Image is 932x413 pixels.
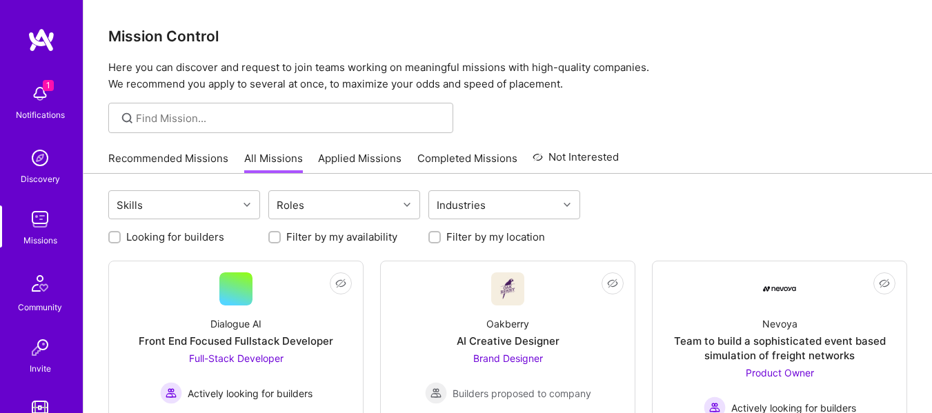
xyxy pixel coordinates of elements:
div: Missions [23,233,57,248]
img: Actively looking for builders [160,382,182,404]
img: Builders proposed to company [425,382,447,404]
i: icon EyeClosed [335,278,346,289]
label: Filter by my location [446,230,545,244]
a: All Missions [244,151,303,174]
img: Company Logo [763,286,796,292]
a: Applied Missions [318,151,401,174]
label: Looking for builders [126,230,224,244]
i: icon Chevron [564,201,571,208]
img: Community [23,267,57,300]
div: Notifications [16,108,65,122]
h3: Mission Control [108,28,907,45]
div: Front End Focused Fullstack Developer [139,334,333,348]
a: Recommended Missions [108,151,228,174]
img: Company Logo [491,272,524,305]
img: bell [26,80,54,108]
a: Completed Missions [417,151,517,174]
input: Find Mission... [136,111,443,125]
div: Oakberry [486,316,529,331]
span: 1 [43,80,54,91]
i: icon Chevron [244,201,250,208]
span: Brand Designer [473,352,543,364]
img: teamwork [26,205,54,233]
span: Product Owner [746,367,814,379]
img: discovery [26,144,54,172]
div: Nevoya [762,316,797,331]
div: Dialogue AI [210,316,261,331]
i: icon EyeClosed [879,278,890,289]
div: Community [18,300,62,314]
div: Roles [273,195,308,215]
span: Builders proposed to company [453,386,591,401]
div: Invite [30,361,51,376]
span: Actively looking for builders [188,386,313,401]
div: Skills [113,195,146,215]
p: Here you can discover and request to join teams working on meaningful missions with high-quality ... [108,59,907,92]
div: Discovery [21,172,60,186]
i: icon SearchGrey [119,110,135,126]
span: Full-Stack Developer [189,352,284,364]
img: Invite [26,334,54,361]
i: icon Chevron [404,201,410,208]
img: logo [28,28,55,52]
label: Filter by my availability [286,230,397,244]
div: Industries [433,195,489,215]
i: icon EyeClosed [607,278,618,289]
a: Not Interested [533,149,619,174]
div: AI Creative Designer [457,334,559,348]
div: Team to build a sophisticated event based simulation of freight networks [664,334,895,363]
